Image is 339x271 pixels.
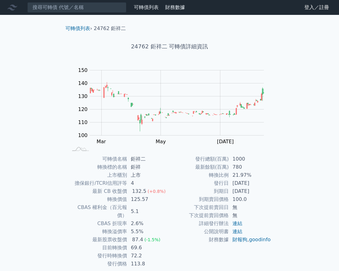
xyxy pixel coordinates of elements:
td: 最新 CB 收盤價 [68,187,127,195]
td: [DATE] [229,187,271,195]
td: 鉅祥二 [127,155,169,163]
li: 24762 鉅祥二 [94,25,126,32]
td: 轉換比例 [169,171,229,179]
td: 詳細發行辦法 [169,220,229,228]
td: 發行時轉換價 [68,252,127,260]
td: 財務數據 [169,236,229,244]
div: 87.4 [131,236,144,244]
input: 搜尋可轉債 代號／名稱 [27,2,126,13]
td: CBAS 權利金（百元報價） [68,203,127,220]
td: 下次提前賣回價格 [169,211,229,220]
td: 100.0 [229,195,271,203]
td: 5.5% [127,228,169,236]
td: 無 [229,211,271,220]
a: 財報狗 [232,237,247,242]
tspan: 120 [78,106,88,112]
td: 鉅祥 [127,163,169,171]
td: 上市 [127,171,169,179]
td: 72.2 [127,252,169,260]
td: 公開說明書 [169,228,229,236]
tspan: Mar [97,139,106,144]
td: 最新餘額(百萬) [169,163,229,171]
tspan: 130 [78,93,88,99]
g: Chart [75,67,273,144]
iframe: Chat Widget [308,241,339,271]
td: 發行日 [169,179,229,187]
td: CBAS 折現率 [68,220,127,228]
a: 可轉債列表 [134,4,159,10]
td: 擔保銀行/TCRI信用評等 [68,179,127,187]
a: 可轉債列表 [65,25,90,31]
td: , [229,236,271,244]
td: 可轉債名稱 [68,155,127,163]
td: 1000 [229,155,271,163]
span: (-1.5%) [144,237,161,242]
td: 無 [229,203,271,211]
td: 發行總額(百萬) [169,155,229,163]
a: goodinfo [249,237,271,242]
td: 到期日 [169,187,229,195]
tspan: May [156,139,166,144]
tspan: 150 [78,67,88,73]
td: 69.6 [127,244,169,252]
td: 上市櫃別 [68,171,127,179]
td: 780 [229,163,271,171]
tspan: 140 [78,80,88,86]
td: 5.1 [127,203,169,220]
td: [DATE] [229,179,271,187]
td: 轉換標的名稱 [68,163,127,171]
td: 113.8 [127,260,169,268]
td: 轉換溢價率 [68,228,127,236]
tspan: 100 [78,132,88,138]
a: 財務數據 [165,4,185,10]
a: 登入／註冊 [299,2,334,12]
td: 最新股票收盤價 [68,236,127,244]
li: › [65,25,92,32]
td: 21.97% [229,171,271,179]
tspan: [DATE] [217,139,234,144]
div: 132.5 [131,187,147,195]
tspan: 110 [78,119,88,125]
h1: 24762 鉅祥二 可轉債詳細資訊 [60,42,279,51]
td: 4 [127,179,169,187]
td: 下次提前賣回日 [169,203,229,211]
td: 到期賣回價格 [169,195,229,203]
a: 連結 [232,229,242,234]
a: 連結 [232,220,242,226]
td: 發行價格 [68,260,127,268]
td: 目前轉換價 [68,244,127,252]
span: (+0.8%) [147,189,165,194]
td: 轉換價值 [68,195,127,203]
td: 2.6% [127,220,169,228]
td: 125.57 [127,195,169,203]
